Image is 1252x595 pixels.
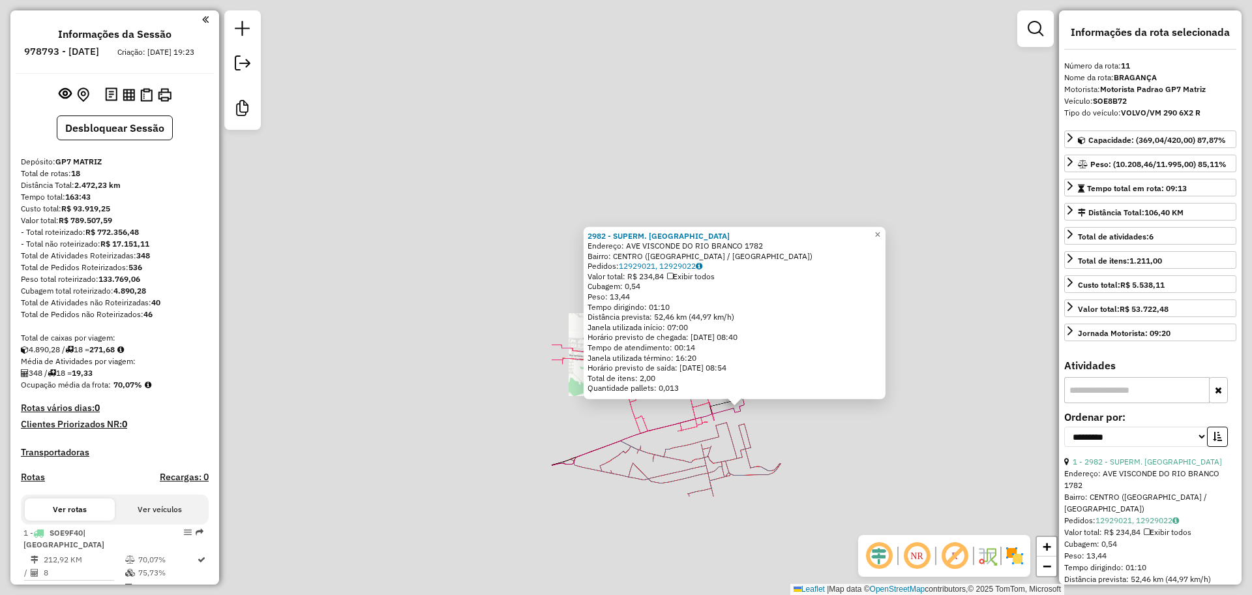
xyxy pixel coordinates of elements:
[160,472,209,483] h4: Recargas: 0
[1064,179,1236,196] a: Tempo total em rota: 09:13
[827,585,829,594] span: |
[588,251,882,261] div: Bairro: CENTRO ([GEOGRAPHIC_DATA] / [GEOGRAPHIC_DATA])
[21,344,209,356] div: 4.890,28 / 18 =
[145,381,151,389] em: Média calculada utilizando a maior ocupação (%Peso ou %Cubagem) de cada rota da sessão. Rotas cro...
[138,581,196,594] td: 09:16
[184,528,192,536] em: Opções
[21,156,209,168] div: Depósito:
[1064,573,1236,585] div: Distância prevista: 52,46 km (44,97 km/h)
[59,215,112,225] strong: R$ 789.507,59
[1037,557,1056,576] a: Zoom out
[1064,107,1236,119] div: Tipo do veículo:
[1073,457,1222,466] a: 1 - 2982 - SUPERM. [GEOGRAPHIC_DATA]
[588,292,882,302] div: Peso: 13,44
[588,383,882,393] div: Quantidade pallets: 0,013
[21,215,209,226] div: Valor total:
[21,238,209,250] div: - Total não roteirizado:
[1172,517,1179,525] i: Observações
[794,585,825,594] a: Leaflet
[1129,256,1162,266] strong: 1.211,00
[21,380,111,389] span: Ocupação média da frota:
[136,251,150,260] strong: 348
[125,556,135,564] i: % de utilização do peso
[874,228,880,239] span: ×
[21,369,29,377] i: Total de Atividades
[1093,96,1127,106] strong: SOE8B72
[21,356,209,367] div: Média de Atividades por viagem:
[1064,155,1236,172] a: Peso: (10.208,46/11.995,00) 85,11%
[1064,60,1236,72] div: Número da rota:
[71,168,80,178] strong: 18
[588,363,882,373] div: Horário previsto de saída: [DATE] 08:54
[588,301,882,312] div: Tempo dirigindo: 01:10
[196,528,203,536] em: Rota exportada
[56,84,74,105] button: Exibir sessão original
[25,498,115,521] button: Ver rotas
[1064,550,1236,562] div: Peso: 13,44
[65,346,74,354] i: Total de rotas
[128,262,142,272] strong: 536
[23,528,104,549] span: 1 -
[1087,183,1187,193] span: Tempo total em rota: 09:13
[1064,324,1236,341] a: Jornada Motorista: 09:20
[202,12,209,27] a: Clique aqui para minimizar o painel
[113,286,146,296] strong: 4.890,28
[588,373,882,384] div: Total de itens: 2,00
[588,281,882,292] div: Cubagem: 0,54
[31,569,38,577] i: Total de Atividades
[1064,95,1236,107] div: Veículo:
[21,203,209,215] div: Custo total:
[1064,538,1236,550] div: Cubagem: 0,54
[230,95,256,125] a: Criar modelo
[24,46,99,57] h6: 978793 - [DATE]
[155,85,174,104] button: Imprimir Rotas
[1207,427,1228,447] button: Ordem crescente
[696,262,702,270] i: Observações
[588,230,882,393] div: Tempo de atendimento: 00:14
[1078,207,1184,219] div: Distância Total:
[1064,409,1236,425] label: Ordenar por:
[230,50,256,80] a: Exportar sessão
[21,447,209,458] h4: Transportadoras
[115,498,205,521] button: Ver veículos
[1004,545,1025,566] img: Exibir/Ocultar setores
[667,271,715,281] span: Exibir todos
[1022,16,1049,42] a: Exibir filtros
[85,227,139,237] strong: R$ 772.356,48
[588,322,882,333] div: Janela utilizada início: 07:00
[21,346,29,354] i: Cubagem total roteirizado
[125,569,135,577] i: % de utilização da cubagem
[1064,359,1236,372] h4: Atividades
[1095,515,1179,525] a: 12929021, 12929022
[43,553,125,566] td: 212,92 KM
[98,274,140,284] strong: 133.769,06
[112,46,200,58] div: Criação: [DATE] 19:23
[21,262,209,273] div: Total de Pedidos Roteirizados:
[21,250,209,262] div: Total de Atividades Roteirizadas:
[588,230,730,240] strong: 2982 - SUPERM. [GEOGRAPHIC_DATA]
[1064,299,1236,317] a: Valor total:R$ 53.722,48
[588,261,882,271] div: Pedidos:
[21,168,209,179] div: Total de rotas:
[74,85,92,105] button: Centralizar mapa no depósito ou ponto de apoio
[1064,468,1236,491] div: Endereço: AVE VISCONDE DO RIO BRANCO 1782
[72,368,93,378] strong: 19,33
[1121,61,1130,70] strong: 11
[1078,303,1169,315] div: Valor total:
[977,545,998,566] img: Fluxo de ruas
[21,226,209,238] div: - Total roteirizado:
[113,380,142,389] strong: 70,07%
[1064,84,1236,95] div: Motorista:
[901,540,932,572] span: Ocultar NR
[1114,72,1157,82] strong: BRAGANÇA
[138,566,196,579] td: 75,73%
[89,344,115,354] strong: 271,68
[21,367,209,379] div: 348 / 18 =
[1064,72,1236,84] div: Nome da rota:
[230,16,256,45] a: Nova sessão e pesquisa
[588,271,882,282] div: Valor total: R$ 234,84
[21,472,45,483] a: Rotas
[21,285,209,297] div: Cubagem total roteirizado:
[198,556,205,564] i: Rota otimizada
